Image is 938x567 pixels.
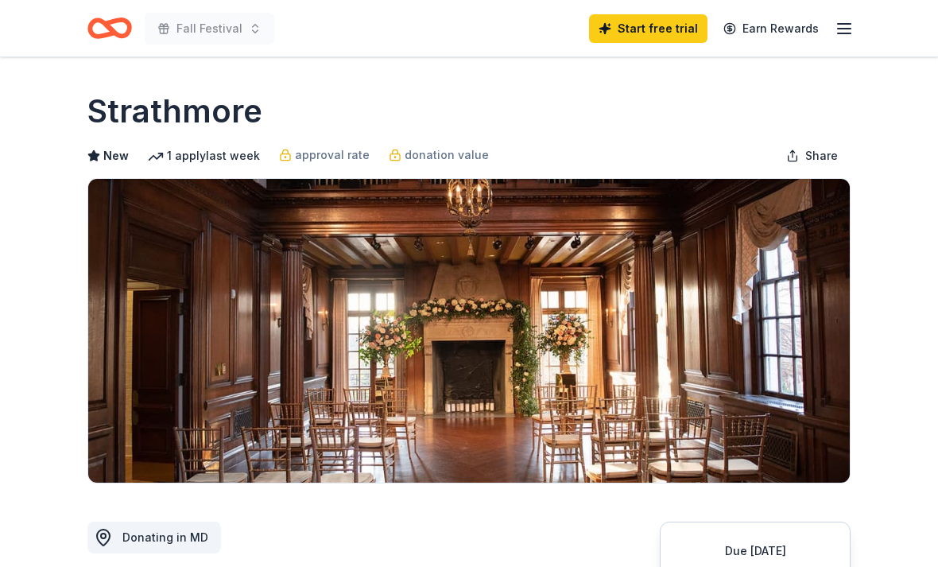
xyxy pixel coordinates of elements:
a: donation value [389,146,489,165]
div: 1 apply last week [148,146,260,165]
span: Donating in MD [122,530,208,544]
button: Share [773,140,851,172]
span: New [103,146,129,165]
a: approval rate [279,146,370,165]
img: Image for Strathmore [88,179,850,483]
a: Home [87,10,132,47]
div: Due [DATE] [680,542,831,561]
button: Fall Festival [145,13,274,45]
a: Earn Rewards [714,14,828,43]
h1: Strathmore [87,89,262,134]
span: approval rate [295,146,370,165]
span: Share [805,146,838,165]
span: Fall Festival [176,19,242,38]
span: donation value [405,146,489,165]
a: Start free trial [589,14,707,43]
